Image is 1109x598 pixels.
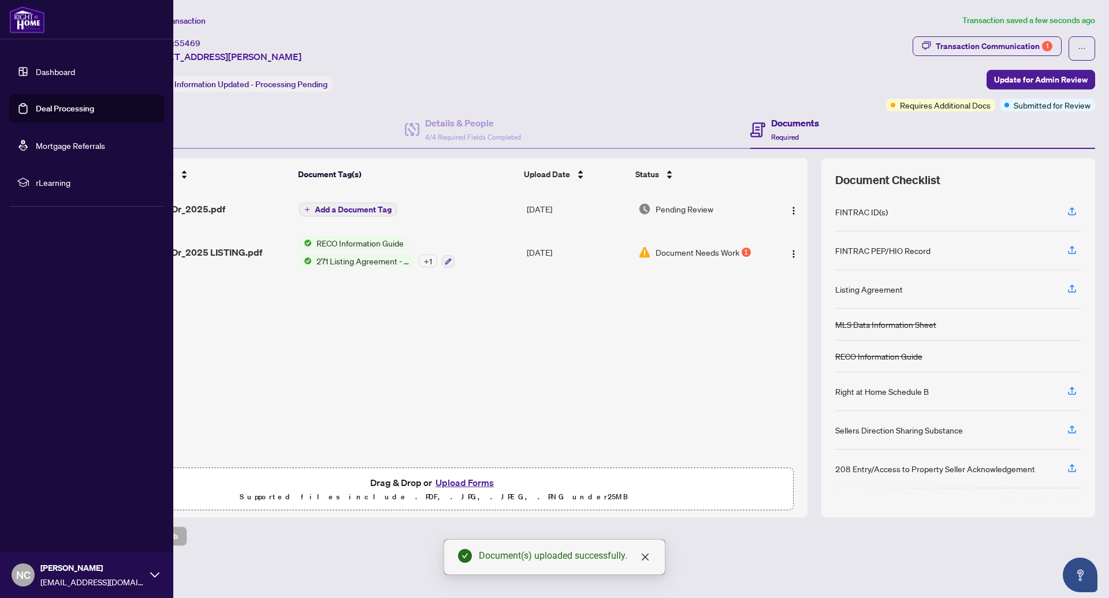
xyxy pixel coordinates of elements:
[900,99,991,111] span: Requires Additional Docs
[987,70,1095,89] button: Update for Admin Review
[432,475,497,490] button: Upload Forms
[174,38,200,48] span: 55469
[16,567,31,583] span: NC
[639,551,652,563] a: Close
[656,246,739,259] span: Document Needs Work
[304,207,310,212] span: plus
[835,350,922,362] div: RECO Information Guide
[299,203,397,216] button: Add a Document Tag
[479,549,651,563] div: Document(s) uploaded successfully.
[962,14,1095,27] article: Transaction saved a few seconds ago
[458,549,472,563] span: check-circle
[1078,44,1086,53] span: ellipsis
[299,237,455,268] button: Status IconRECO Information GuideStatus Icon271 Listing Agreement - Seller Designated Representat...
[835,205,888,218] div: FINTRAC ID(s)
[36,103,94,114] a: Deal Processing
[936,37,1052,55] div: Transaction Communication
[835,283,903,296] div: Listing Agreement
[174,79,328,89] span: Information Updated - Processing Pending
[835,385,929,398] div: Right at Home Schedule B
[1042,41,1052,51] div: 1
[631,158,766,190] th: Status
[315,205,392,214] span: Add a Document Tag
[124,245,262,259] span: 20 Woburn Dr_2025 LISTING.pdf
[519,158,631,190] th: Upload Date
[522,190,634,227] td: [DATE]
[641,552,650,562] span: close
[312,237,408,249] span: RECO Information Guide
[1063,558,1097,592] button: Open asap
[299,237,312,249] img: Status Icon
[299,202,397,217] button: Add a Document Tag
[40,575,144,588] span: [EMAIL_ADDRESS][DOMAIN_NAME]
[119,158,294,190] th: (2) File Name
[784,200,803,218] button: Logo
[524,168,570,181] span: Upload Date
[425,116,521,130] h4: Details & People
[143,50,302,63] span: [STREET_ADDRESS][PERSON_NAME]
[293,158,519,190] th: Document Tag(s)
[419,255,437,267] div: + 1
[771,116,819,130] h4: Documents
[994,70,1088,89] span: Update for Admin Review
[75,468,793,511] span: Drag & Drop orUpload FormsSupported files include .PDF, .JPG, .JPEG, .PNG under25MB
[835,244,931,257] div: FINTRAC PEP/HIO Record
[638,203,651,215] img: Document Status
[36,140,105,151] a: Mortgage Referrals
[913,36,1062,56] button: Transaction Communication1
[742,248,751,257] div: 1
[835,462,1035,475] div: 208 Entry/Access to Property Seller Acknowledgement
[299,255,312,267] img: Status Icon
[522,227,634,277] td: [DATE]
[81,490,786,504] p: Supported files include .PDF, .JPG, .JPEG, .PNG under 25 MB
[312,255,414,267] span: 271 Listing Agreement - Seller Designated Representation Agreement Authority to Offer for Sale
[36,66,75,77] a: Dashboard
[144,16,206,26] span: View Transaction
[36,176,156,189] span: rLearning
[638,246,651,259] img: Document Status
[771,133,799,141] span: Required
[835,172,940,188] span: Document Checklist
[425,133,521,141] span: 4/4 Required Fields Completed
[143,76,332,92] div: Status:
[370,475,497,490] span: Drag & Drop or
[835,318,936,331] div: MLS Data Information Sheet
[656,203,713,215] span: Pending Review
[40,562,144,574] span: [PERSON_NAME]
[635,168,659,181] span: Status
[835,424,963,436] div: Sellers Direction Sharing Substance
[1014,99,1091,111] span: Submitted for Review
[124,202,225,216] span: 20 Woburn Dr_2025.pdf
[789,206,798,215] img: Logo
[789,249,798,259] img: Logo
[784,243,803,261] button: Logo
[9,6,45,33] img: logo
